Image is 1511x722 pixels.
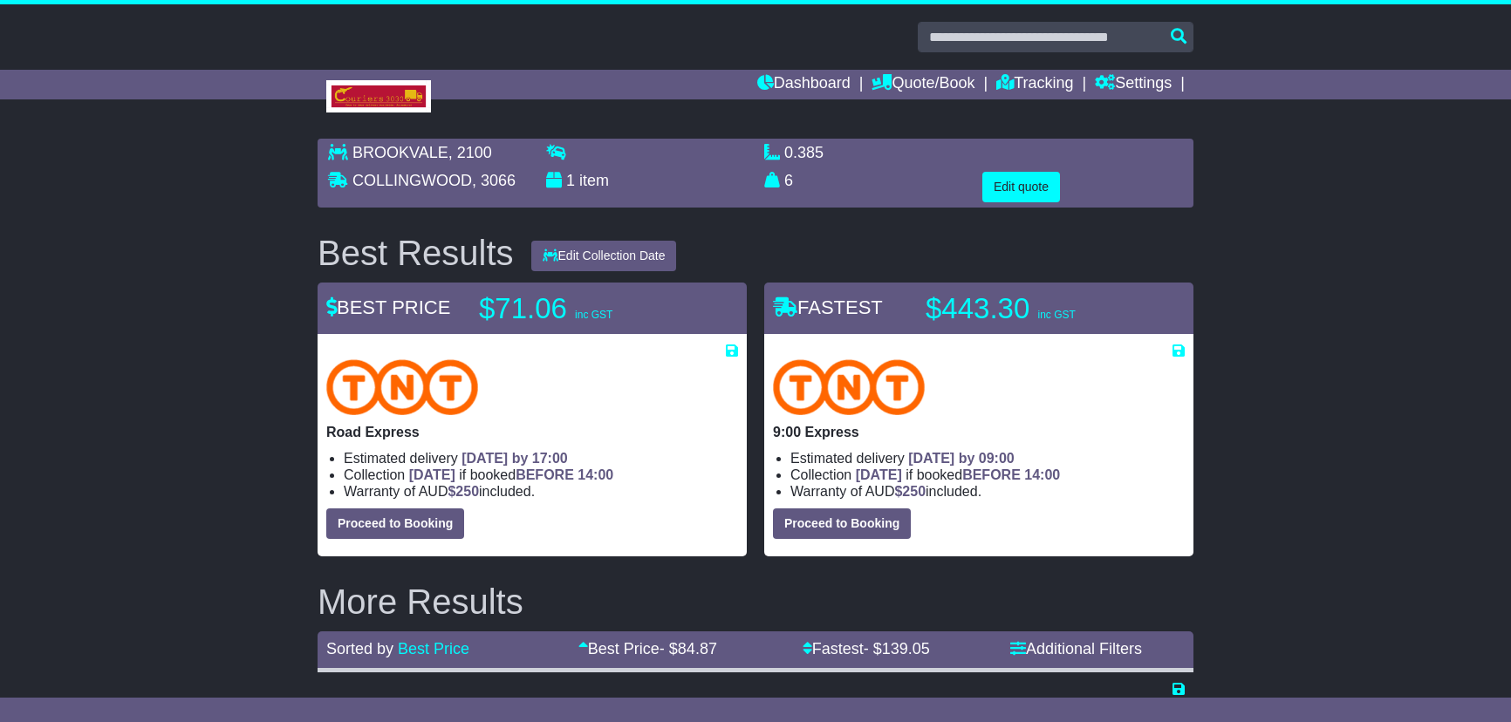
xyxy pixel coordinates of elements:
[352,172,472,189] span: COLLINGWOOD
[803,640,930,657] a: Fastest- $139.05
[352,144,448,161] span: BROOKVALE
[326,359,478,415] img: TNT Domestic: Road Express
[773,359,925,415] img: TNT Domestic: 9:00 Express
[578,467,613,482] span: 14:00
[455,484,479,499] span: 250
[790,483,1185,500] li: Warranty of AUD included.
[318,582,1193,621] h2: More Results
[409,467,455,482] span: [DATE]
[1024,467,1060,482] span: 14:00
[326,640,393,657] span: Sorted by
[784,144,824,161] span: 0.385
[1037,309,1075,321] span: inc GST
[309,234,523,272] div: Best Results
[902,484,926,499] span: 250
[660,640,717,657] span: - $
[462,451,568,466] span: [DATE] by 17:00
[409,467,613,482] span: if booked
[996,70,1073,99] a: Tracking
[479,291,697,326] p: $71.06
[575,309,612,321] span: inc GST
[579,172,609,189] span: item
[516,467,574,482] span: BEFORE
[678,640,717,657] span: 84.87
[864,640,930,657] span: - $
[773,424,1185,440] p: 9:00 Express
[344,450,738,467] li: Estimated delivery
[872,70,974,99] a: Quote/Book
[617,697,886,713] li: Estimated delivery
[784,172,793,189] span: 6
[448,144,492,161] span: , 2100
[1095,70,1172,99] a: Settings
[566,172,575,189] span: 1
[856,467,902,482] span: [DATE]
[908,451,1015,466] span: [DATE] by 09:00
[472,172,516,189] span: , 3066
[894,484,926,499] span: $
[982,172,1060,202] button: Edit quote
[531,241,677,271] button: Edit Collection Date
[962,467,1021,482] span: BEFORE
[398,640,469,657] a: Best Price
[1010,640,1142,657] a: Additional Filters
[773,508,911,539] button: Proceed to Booking
[326,296,450,318] span: BEST PRICE
[882,640,930,657] span: 139.05
[344,483,738,500] li: Warranty of AUD included.
[448,484,479,499] span: $
[757,70,851,99] a: Dashboard
[578,640,717,657] a: Best Price- $84.87
[790,467,1185,483] li: Collection
[856,467,1060,482] span: if booked
[344,467,738,483] li: Collection
[326,508,464,539] button: Proceed to Booking
[773,296,883,318] span: FASTEST
[790,450,1185,467] li: Estimated delivery
[326,424,738,440] p: Road Express
[926,291,1144,326] p: $443.30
